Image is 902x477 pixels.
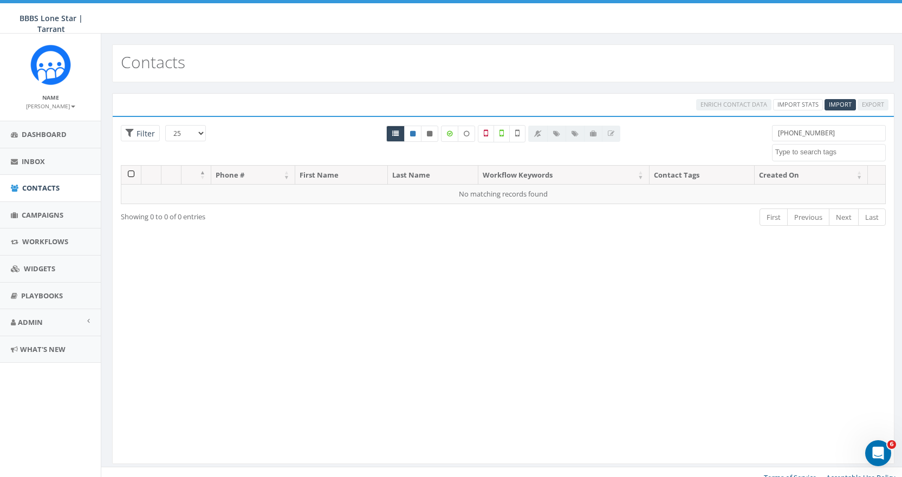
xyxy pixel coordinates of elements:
iframe: Intercom live chat [865,440,891,466]
th: First Name [295,166,388,185]
a: All contacts [386,126,405,142]
a: [PERSON_NAME] [26,101,75,110]
div: Showing 0 to 0 of 0 entries [121,207,430,222]
a: Import [825,99,856,110]
label: Validated [494,125,510,142]
span: CSV files only [829,100,852,108]
span: Workflows [22,237,68,246]
a: Active [404,126,421,142]
label: Data Enriched [441,126,458,142]
h2: Contacts [121,53,185,71]
th: Contact Tags [650,166,755,185]
a: Import Stats [773,99,823,110]
input: Type to search [772,125,886,141]
span: Dashboard [22,129,67,139]
a: First [760,208,788,226]
span: Campaigns [22,210,63,220]
span: Inbox [22,156,45,166]
span: What's New [20,344,66,354]
img: Rally_Corp_Icon_1.png [30,44,71,85]
span: Widgets [24,264,55,273]
span: Advance Filter [121,125,160,142]
span: Admin [18,317,43,327]
span: Contacts [22,183,60,193]
small: Name [42,94,59,101]
th: Last Name [388,166,478,185]
i: This phone number is unsubscribed and has opted-out of all texts. [427,130,432,137]
a: Opted Out [421,126,438,142]
a: Previous [787,208,829,226]
th: Phone #: activate to sort column ascending [211,166,295,185]
th: Created On: activate to sort column ascending [755,166,868,185]
a: Next [829,208,859,226]
span: Playbooks [21,291,63,300]
label: Not a Mobile [478,125,494,142]
label: Not Validated [509,125,525,142]
span: Import [829,100,852,108]
a: Last [858,208,886,226]
td: No matching records found [121,184,886,204]
th: Workflow Keywords: activate to sort column ascending [478,166,649,185]
i: This phone number is subscribed and will receive texts. [410,130,416,137]
small: [PERSON_NAME] [26,102,75,110]
textarea: Search [775,147,885,157]
label: Data not Enriched [458,126,475,142]
span: Filter [134,128,155,139]
span: 6 [887,440,896,449]
span: BBBS Lone Star | Tarrant [20,13,83,34]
